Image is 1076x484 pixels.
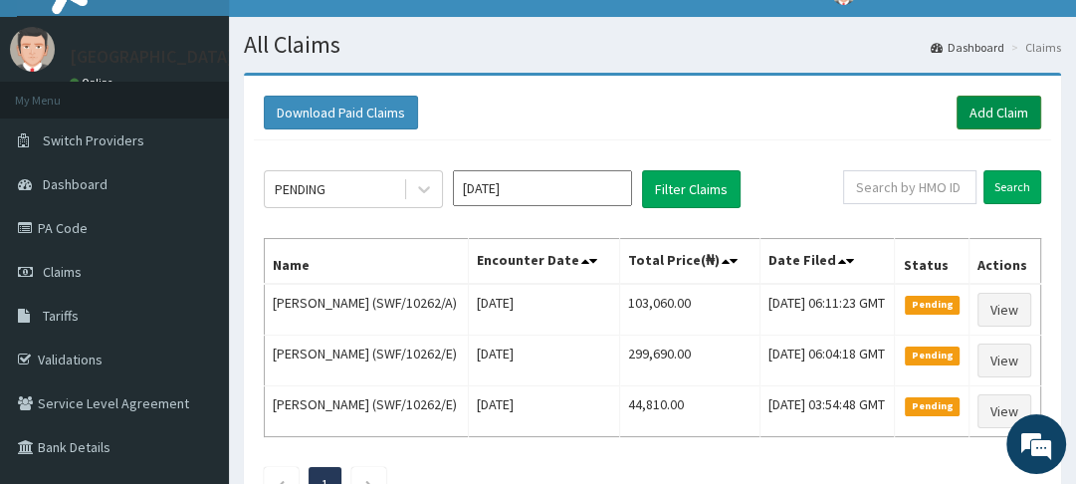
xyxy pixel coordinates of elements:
[275,179,325,199] div: PENDING
[968,239,1040,285] th: Actions
[905,347,960,364] span: Pending
[895,239,969,285] th: Status
[265,239,469,285] th: Name
[1006,39,1061,56] li: Claims
[905,296,960,314] span: Pending
[957,96,1041,129] a: Add Claim
[265,284,469,336] td: [PERSON_NAME] (SWF/10262/A)
[931,39,1004,56] a: Dashboard
[43,175,108,193] span: Dashboard
[759,239,895,285] th: Date Filed
[265,386,469,437] td: [PERSON_NAME] (SWF/10262/E)
[70,76,117,90] a: Online
[468,239,619,285] th: Encounter Date
[264,96,418,129] button: Download Paid Claims
[759,284,895,336] td: [DATE] 06:11:23 GMT
[619,284,759,336] td: 103,060.00
[10,27,55,72] img: User Image
[468,386,619,437] td: [DATE]
[468,336,619,386] td: [DATE]
[843,170,976,204] input: Search by HMO ID
[43,263,82,281] span: Claims
[43,307,79,325] span: Tariffs
[619,239,759,285] th: Total Price(₦)
[759,386,895,437] td: [DATE] 03:54:48 GMT
[759,336,895,386] td: [DATE] 06:04:18 GMT
[977,293,1031,327] a: View
[453,170,632,206] input: Select Month and Year
[977,344,1031,377] a: View
[468,284,619,336] td: [DATE]
[265,336,469,386] td: [PERSON_NAME] (SWF/10262/E)
[619,386,759,437] td: 44,810.00
[905,397,960,415] span: Pending
[244,32,1061,58] h1: All Claims
[43,131,144,149] span: Switch Providers
[70,48,329,66] p: [GEOGRAPHIC_DATA] & Maternity
[983,170,1041,204] input: Search
[977,394,1031,428] a: View
[642,170,741,208] button: Filter Claims
[619,336,759,386] td: 299,690.00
